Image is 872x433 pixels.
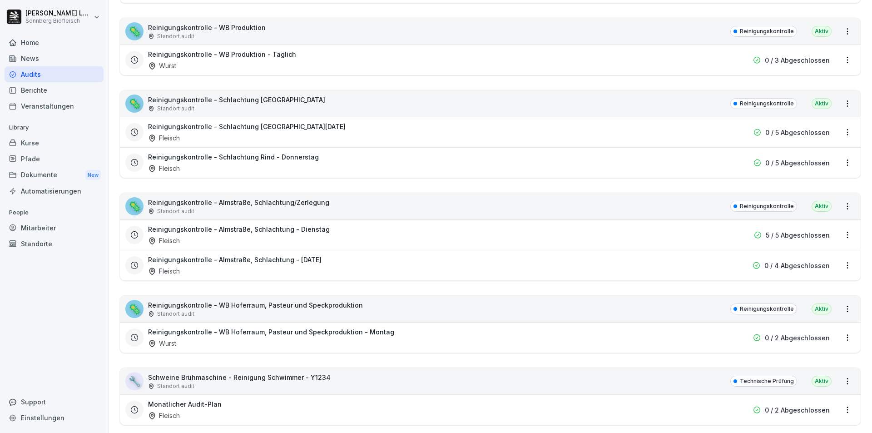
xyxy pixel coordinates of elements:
[5,50,104,66] a: News
[765,405,830,415] p: 0 / 2 Abgeschlossen
[148,164,180,173] div: Fleisch
[148,122,346,131] h3: Reinigungskontrolle - Schlachtung [GEOGRAPHIC_DATA][DATE]
[812,98,832,109] div: Aktiv
[157,382,194,390] p: Standort audit
[765,333,830,343] p: 0 / 2 Abgeschlossen
[148,399,222,409] h3: Monatlicher Audit-Plan
[5,35,104,50] a: Home
[812,26,832,37] div: Aktiv
[148,373,331,382] p: Schweine Brühmaschine - Reinigung Schwimmer - Y1234
[148,95,325,105] p: Reinigungskontrolle - Schlachtung [GEOGRAPHIC_DATA]
[157,32,194,40] p: Standort audit
[5,135,104,151] a: Kurse
[148,266,180,276] div: Fleisch
[812,376,832,387] div: Aktiv
[812,304,832,314] div: Aktiv
[148,327,394,337] h3: Reinigungskontrolle - WB Hoferraum, Pasteur und Speckproduktion - Montag
[740,305,794,313] p: Reinigungskontrolle
[5,220,104,236] a: Mitarbeiter
[148,133,180,143] div: Fleisch
[5,66,104,82] a: Audits
[148,338,176,348] div: Wurst
[148,255,322,264] h3: Reinigungskontrolle - Almstraße, Schlachtung - [DATE]
[125,95,144,113] div: 🦠
[125,300,144,318] div: 🦠
[5,205,104,220] p: People
[5,98,104,114] a: Veranstaltungen
[157,310,194,318] p: Standort audit
[25,10,92,17] p: [PERSON_NAME] Lumetsberger
[764,261,830,270] p: 0 / 4 Abgeschlossen
[5,167,104,184] div: Dokumente
[148,61,176,70] div: Wurst
[148,198,329,207] p: Reinigungskontrolle - Almstraße, Schlachtung/Zerlegung
[740,377,794,385] p: Technische Prüfung
[5,394,104,410] div: Support
[740,27,794,35] p: Reinigungskontrolle
[765,128,830,137] p: 0 / 5 Abgeschlossen
[148,50,296,59] h3: Reinigungskontrolle - WB Produktion - Täglich
[5,151,104,167] a: Pfade
[148,236,180,245] div: Fleisch
[148,224,330,234] h3: Reinigungskontrolle - Almstraße, Schlachtung - Dienstag
[148,411,180,420] div: Fleisch
[5,167,104,184] a: DokumenteNew
[5,183,104,199] a: Automatisierungen
[85,170,101,180] div: New
[5,120,104,135] p: Library
[157,105,194,113] p: Standort audit
[5,410,104,426] a: Einstellungen
[5,82,104,98] a: Berichte
[125,22,144,40] div: 🦠
[148,300,363,310] p: Reinigungskontrolle - WB Hoferraum, Pasteur und Speckproduktion
[25,18,92,24] p: Sonnberg Biofleisch
[740,202,794,210] p: Reinigungskontrolle
[157,207,194,215] p: Standort audit
[148,23,266,32] p: Reinigungskontrolle - WB Produktion
[125,197,144,215] div: 🦠
[812,201,832,212] div: Aktiv
[148,152,319,162] h3: Reinigungskontrolle - Schlachtung Rind - Donnerstag
[740,100,794,108] p: Reinigungskontrolle
[765,158,830,168] p: 0 / 5 Abgeschlossen
[766,230,830,240] p: 5 / 5 Abgeschlossen
[125,372,144,390] div: 🔧
[765,55,830,65] p: 0 / 3 Abgeschlossen
[5,236,104,252] a: Standorte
